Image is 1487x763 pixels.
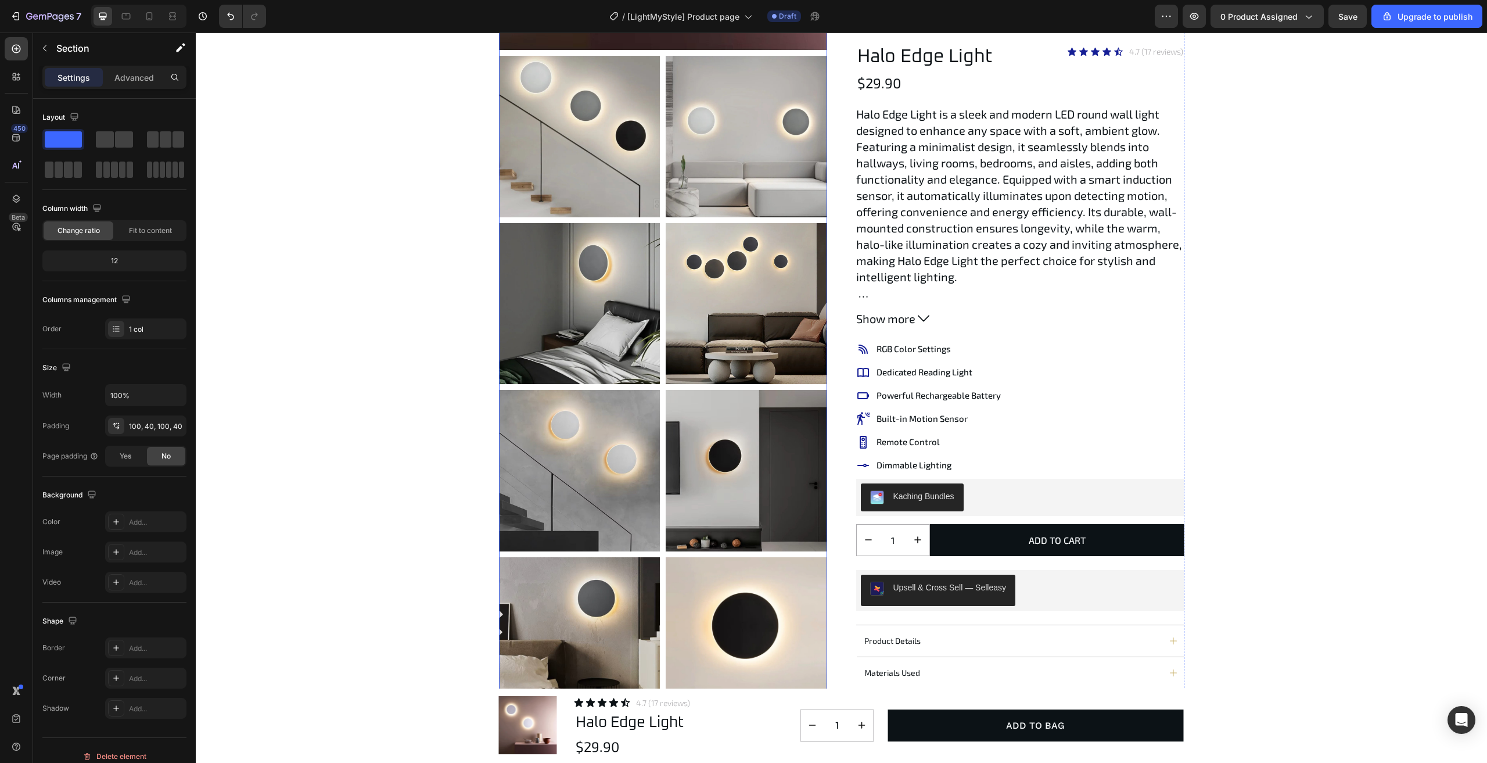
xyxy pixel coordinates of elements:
[129,324,184,335] div: 1 col
[669,602,725,614] p: product details
[779,11,796,22] span: Draft
[129,225,172,236] span: Fit to content
[660,278,720,294] span: Show more
[698,549,811,561] div: Upsell & Cross Sell — Selleasy
[660,74,986,251] p: Halo Edge Light is a sleek and modern LED round wall light designed to enhance any space with a s...
[660,278,989,294] button: Show more
[628,678,654,708] input: quantity
[42,110,81,126] div: Layout
[660,12,822,37] h1: Halo Edge Light
[114,71,154,84] p: Advanced
[654,678,677,708] button: increment
[681,427,805,439] p: Dimmable Lighting
[698,458,759,470] div: Kaching Bundles
[734,492,989,524] button: Add to cart
[674,549,688,563] img: CJGWisGV0oADEAE=.png
[1220,10,1298,23] span: 0 product assigned
[11,124,28,133] div: 450
[42,577,61,588] div: Video
[42,547,63,557] div: Image
[5,5,87,28] button: 7
[129,421,184,432] div: 100, 40, 100, 40
[627,10,739,23] span: [LightMyStyle] Product page
[42,292,133,308] div: Columns management
[129,578,184,588] div: Add...
[692,677,987,709] button: Add to Bag
[42,201,104,217] div: Column width
[42,643,65,653] div: Border
[106,385,186,406] input: Auto
[219,5,266,28] div: Undo/Redo
[710,492,734,523] button: increment
[605,678,628,708] button: decrement
[45,253,184,269] div: 12
[58,225,100,236] span: Change ratio
[1211,5,1324,28] button: 0 product assigned
[681,357,805,370] p: Powerful Rechargeable Battery
[379,678,495,703] h2: Halo Edge Light
[42,390,62,400] div: Width
[42,614,80,629] div: Shape
[9,213,28,222] div: Beta
[1371,5,1482,28] button: Upgrade to publish
[129,674,184,684] div: Add...
[196,33,1487,763] iframe: Design area
[665,542,820,574] button: Upsell & Cross Sell — Selleasy
[1338,12,1357,22] span: Save
[76,9,81,23] p: 7
[120,451,131,461] span: Yes
[42,517,60,527] div: Color
[129,643,184,654] div: Add...
[42,703,69,714] div: Shadow
[665,451,768,479] button: Kaching Bundles
[833,502,890,513] div: Add to cart
[1381,10,1472,23] div: Upgrade to publish
[42,488,99,503] div: Background
[681,403,805,416] p: Remote Control
[669,634,724,646] p: materials used
[440,664,494,676] p: 4.7 (17 reviews)
[42,421,69,431] div: Padding
[622,10,625,23] span: /
[681,380,805,393] p: Built-in Motion Sensor
[58,71,90,84] p: Settings
[674,458,688,472] img: KachingBundles.png
[1448,706,1475,734] div: Open Intercom Messenger
[42,673,66,683] div: Corner
[810,687,869,698] div: Add to Bag
[129,517,184,528] div: Add...
[681,310,805,323] p: RGB Color Settings
[42,324,62,334] div: Order
[933,14,987,24] a: 4.7 (17 reviews)
[42,360,73,376] div: Size
[681,334,805,346] p: Dedicated Reading Light
[42,451,99,461] div: Page padding
[129,547,184,558] div: Add...
[684,492,710,523] input: quantity
[56,41,152,55] p: Section
[129,704,184,714] div: Add...
[161,451,171,461] span: No
[1328,5,1367,28] button: Save
[379,705,495,723] div: $29.90
[660,42,822,59] div: $29.90
[661,492,684,523] button: decrement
